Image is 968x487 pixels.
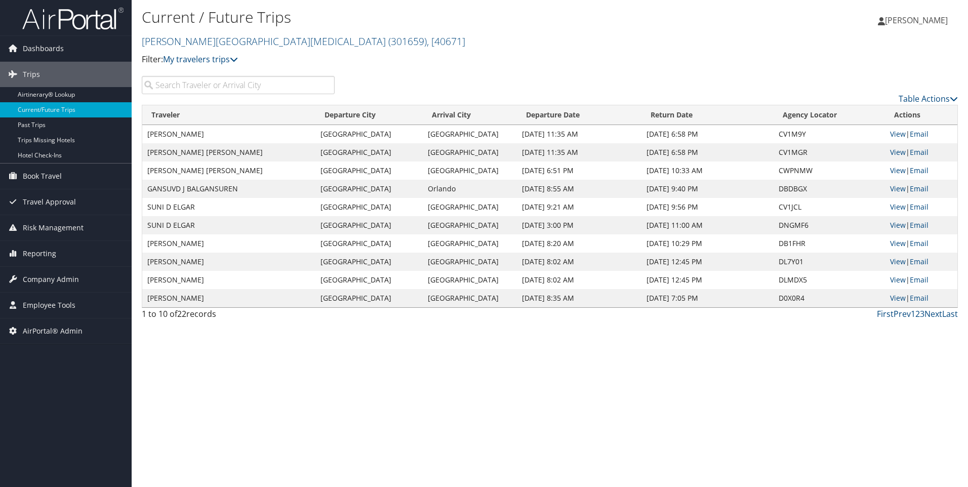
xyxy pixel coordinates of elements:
[23,36,64,61] span: Dashboards
[774,271,884,289] td: DLMDX5
[910,129,929,139] a: Email
[910,166,929,175] a: Email
[877,308,894,319] a: First
[774,105,884,125] th: Agency Locator: activate to sort column ascending
[22,7,124,30] img: airportal-logo.png
[423,253,517,271] td: [GEOGRAPHIC_DATA]
[885,143,957,161] td: |
[885,271,957,289] td: |
[774,289,884,307] td: D0X0R4
[517,253,641,271] td: [DATE] 8:02 AM
[517,271,641,289] td: [DATE] 8:02 AM
[315,216,423,234] td: [GEOGRAPHIC_DATA]
[423,234,517,253] td: [GEOGRAPHIC_DATA]
[388,34,427,48] span: ( 301659 )
[641,125,774,143] td: [DATE] 6:58 PM
[315,125,423,143] td: [GEOGRAPHIC_DATA]
[885,216,957,234] td: |
[142,253,315,271] td: [PERSON_NAME]
[774,234,884,253] td: DB1FHR
[315,289,423,307] td: [GEOGRAPHIC_DATA]
[23,189,76,215] span: Travel Approval
[910,202,929,212] a: Email
[23,62,40,87] span: Trips
[910,293,929,303] a: Email
[890,147,906,157] a: View
[890,257,906,266] a: View
[890,238,906,248] a: View
[142,76,335,94] input: Search Traveler or Arrival City
[910,238,929,248] a: Email
[774,180,884,198] td: DBDBGX
[23,318,83,344] span: AirPortal® Admin
[427,34,465,48] span: , [ 40671 ]
[890,220,906,230] a: View
[177,308,186,319] span: 22
[885,161,957,180] td: |
[924,308,942,319] a: Next
[142,53,686,66] p: Filter:
[517,161,641,180] td: [DATE] 6:51 PM
[423,125,517,143] td: [GEOGRAPHIC_DATA]
[885,289,957,307] td: |
[315,271,423,289] td: [GEOGRAPHIC_DATA]
[23,293,75,318] span: Employee Tools
[890,184,906,193] a: View
[23,241,56,266] span: Reporting
[910,147,929,157] a: Email
[885,180,957,198] td: |
[142,125,315,143] td: [PERSON_NAME]
[315,180,423,198] td: [GEOGRAPHIC_DATA]
[910,257,929,266] a: Email
[774,125,884,143] td: CV1M9Y
[885,234,957,253] td: |
[910,184,929,193] a: Email
[517,143,641,161] td: [DATE] 11:35 AM
[423,143,517,161] td: [GEOGRAPHIC_DATA]
[163,54,238,65] a: My travelers trips
[142,34,465,48] a: [PERSON_NAME][GEOGRAPHIC_DATA][MEDICAL_DATA]
[878,5,958,35] a: [PERSON_NAME]
[423,105,517,125] th: Arrival City: activate to sort column ascending
[641,216,774,234] td: [DATE] 11:00 AM
[890,202,906,212] a: View
[774,161,884,180] td: CWPNMW
[641,105,774,125] th: Return Date: activate to sort column ascending
[423,198,517,216] td: [GEOGRAPHIC_DATA]
[423,180,517,198] td: Orlando
[774,143,884,161] td: CV1MGR
[890,129,906,139] a: View
[890,293,906,303] a: View
[142,289,315,307] td: [PERSON_NAME]
[517,234,641,253] td: [DATE] 8:20 AM
[142,271,315,289] td: [PERSON_NAME]
[641,289,774,307] td: [DATE] 7:05 PM
[142,161,315,180] td: [PERSON_NAME] [PERSON_NAME]
[517,125,641,143] td: [DATE] 11:35 AM
[23,267,79,292] span: Company Admin
[315,143,423,161] td: [GEOGRAPHIC_DATA]
[774,216,884,234] td: DNGMF6
[890,166,906,175] a: View
[423,271,517,289] td: [GEOGRAPHIC_DATA]
[885,198,957,216] td: |
[142,216,315,234] td: SUNI D ELGAR
[423,161,517,180] td: [GEOGRAPHIC_DATA]
[910,220,929,230] a: Email
[641,198,774,216] td: [DATE] 9:56 PM
[885,253,957,271] td: |
[885,125,957,143] td: |
[885,15,948,26] span: [PERSON_NAME]
[885,105,957,125] th: Actions
[142,7,686,28] h1: Current / Future Trips
[142,105,315,125] th: Traveler: activate to sort column ascending
[315,161,423,180] td: [GEOGRAPHIC_DATA]
[517,289,641,307] td: [DATE] 8:35 AM
[641,143,774,161] td: [DATE] 6:58 PM
[423,216,517,234] td: [GEOGRAPHIC_DATA]
[142,143,315,161] td: [PERSON_NAME] [PERSON_NAME]
[641,253,774,271] td: [DATE] 12:45 PM
[641,180,774,198] td: [DATE] 9:40 PM
[142,180,315,198] td: GANSUVD J BALGANSUREN
[517,180,641,198] td: [DATE] 8:55 AM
